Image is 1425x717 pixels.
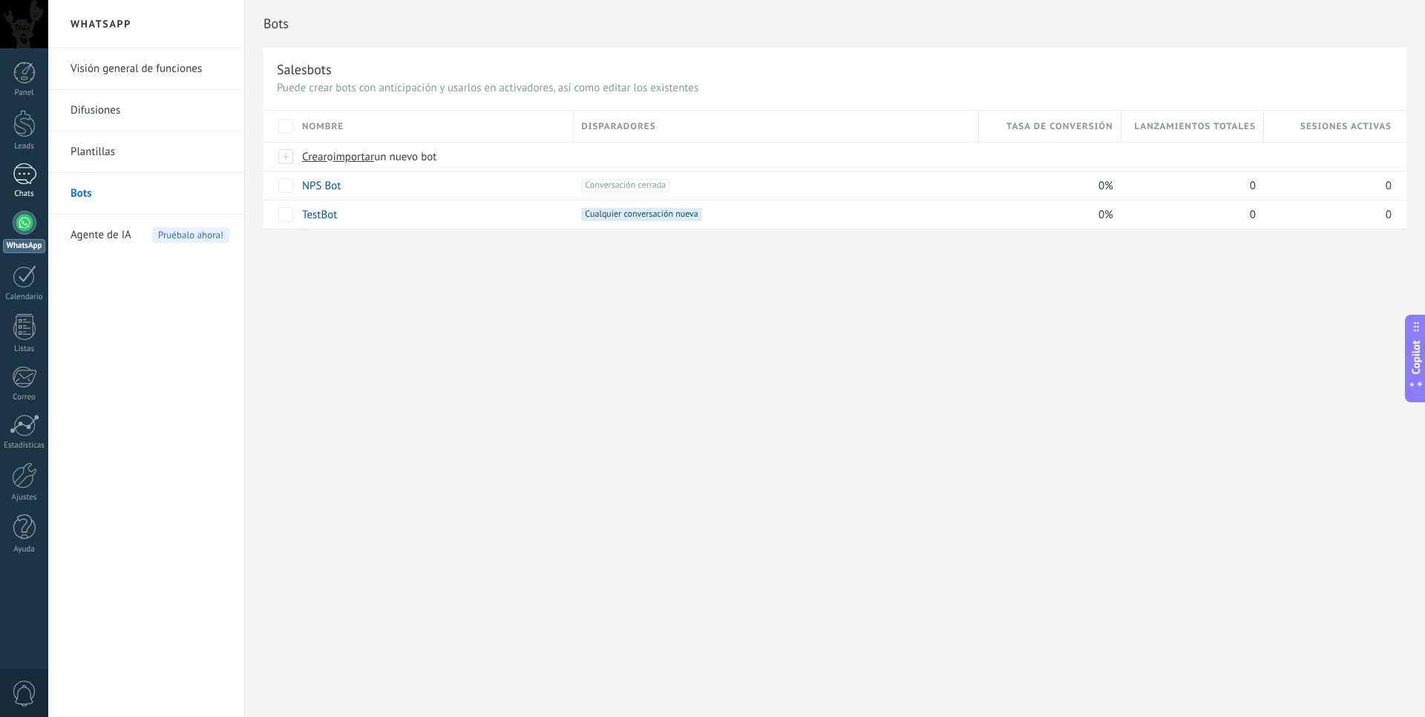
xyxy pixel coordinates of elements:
[1300,119,1392,134] span: Sesiones activas
[71,131,229,173] a: Plantillas
[1121,143,1257,171] div: Bots
[3,545,46,554] div: Ayuda
[333,150,375,164] span: importar
[3,292,46,302] div: Calendario
[1121,200,1257,229] div: 0
[71,173,229,215] a: Bots
[48,173,244,215] li: Bots
[1134,119,1255,134] span: Lanzamientos totales
[979,200,1114,229] div: 0%
[48,131,244,173] li: Plantillas
[1098,179,1113,193] span: 0%
[3,142,46,151] div: Leads
[302,150,327,164] span: Crear
[1409,341,1424,375] span: Copilot
[48,90,244,131] li: Difusiones
[3,239,45,253] div: WhatsApp
[48,215,244,255] li: Agente de IA
[3,344,46,354] div: Listas
[374,150,436,164] span: un nuevo bot
[1264,200,1392,229] div: 0
[48,48,244,90] li: Visión general de funciones
[979,171,1114,200] div: 0%
[277,81,1393,95] p: Puede crear bots con anticipación y usarlos en activadores, así como editar los existentes
[277,61,332,78] div: Salesbots
[3,493,46,502] div: Ajustes
[1006,119,1113,134] span: Tasa de conversión
[1098,208,1113,222] span: 0%
[71,215,131,256] span: Agente de IA
[327,150,333,164] span: o
[152,227,229,243] span: Pruébalo ahora!
[3,441,46,451] div: Estadísticas
[1250,179,1256,193] span: 0
[302,208,337,222] a: TestBot
[581,208,701,221] span: Cualquier conversación nueva
[3,189,46,199] div: Chats
[71,215,229,256] a: Agente de IAPruébalo ahora!
[71,90,229,131] a: Difusiones
[1264,171,1392,200] div: 0
[581,179,669,192] span: Conversación cerrada
[3,88,46,98] div: Panel
[1250,208,1256,222] span: 0
[581,119,655,134] span: Disparadores
[302,179,341,193] a: NPS Bot
[302,119,344,134] span: Nombre
[1264,143,1392,171] div: Bots
[71,48,229,90] a: Visión general de funciones
[1386,179,1392,193] span: 0
[3,393,46,402] div: Correo
[1386,208,1392,222] span: 0
[1121,171,1257,200] div: 0
[263,9,1406,39] h2: Bots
